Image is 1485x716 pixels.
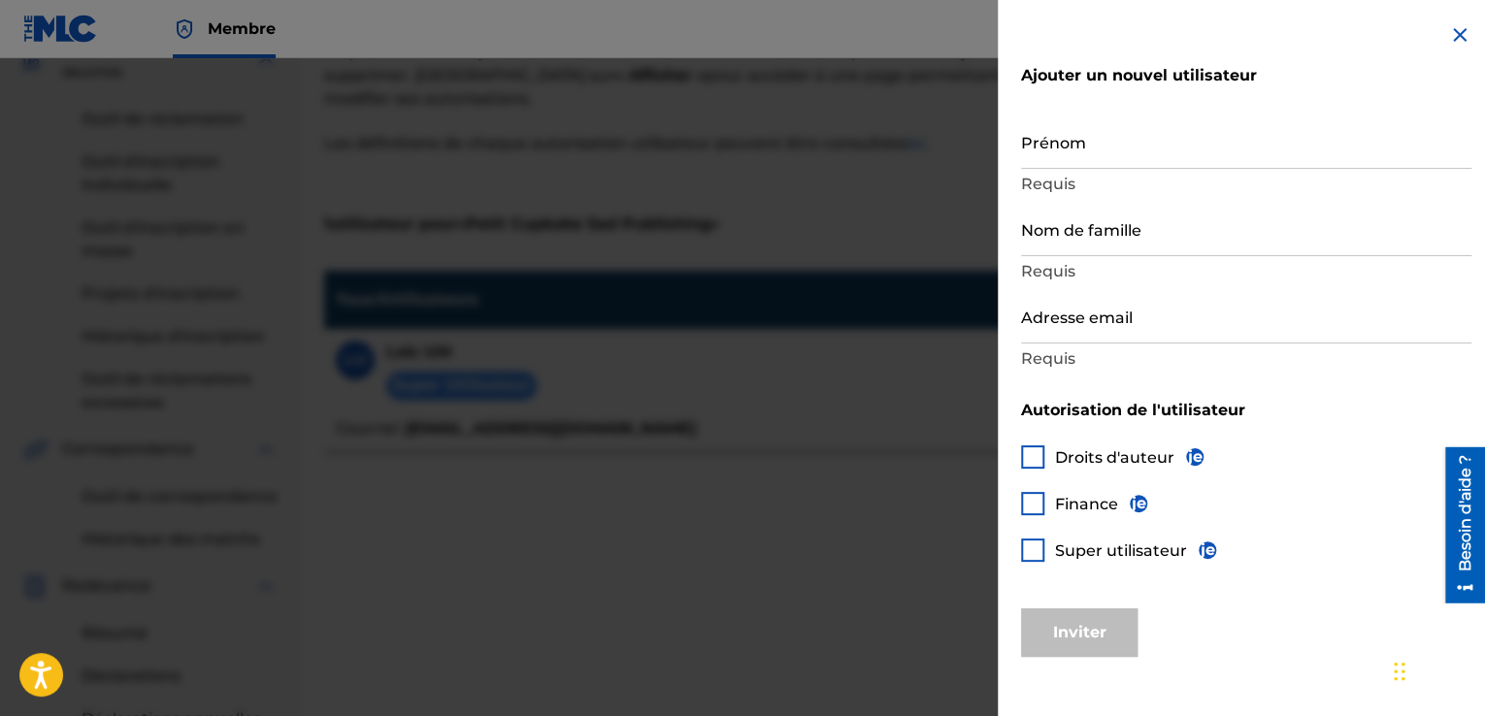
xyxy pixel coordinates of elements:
[1055,448,1174,467] font: Droits d'auteur
[1388,623,1485,716] iframe: Widget de discussion
[1188,447,1203,466] font: je
[1021,66,1257,84] font: Ajouter un nouvel utilisateur
[208,19,276,38] font: Membre
[1055,495,1118,513] font: Finance
[1021,349,1075,368] font: Requis
[1055,541,1187,560] font: Super utilisateur
[1201,540,1215,559] font: je
[1431,447,1485,603] iframe: Centre de ressources
[1394,642,1405,700] div: Glisser
[1021,175,1075,193] font: Requis
[1021,262,1075,280] font: Requis
[1132,494,1146,512] font: je
[25,8,44,124] font: Besoin d'aide ?
[1388,623,1485,716] div: Widget de chat
[1021,401,1245,419] font: Autorisation de l'utilisateur
[173,17,196,41] img: Détenteur des droits supérieurs
[23,15,98,43] img: Logo du MLC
